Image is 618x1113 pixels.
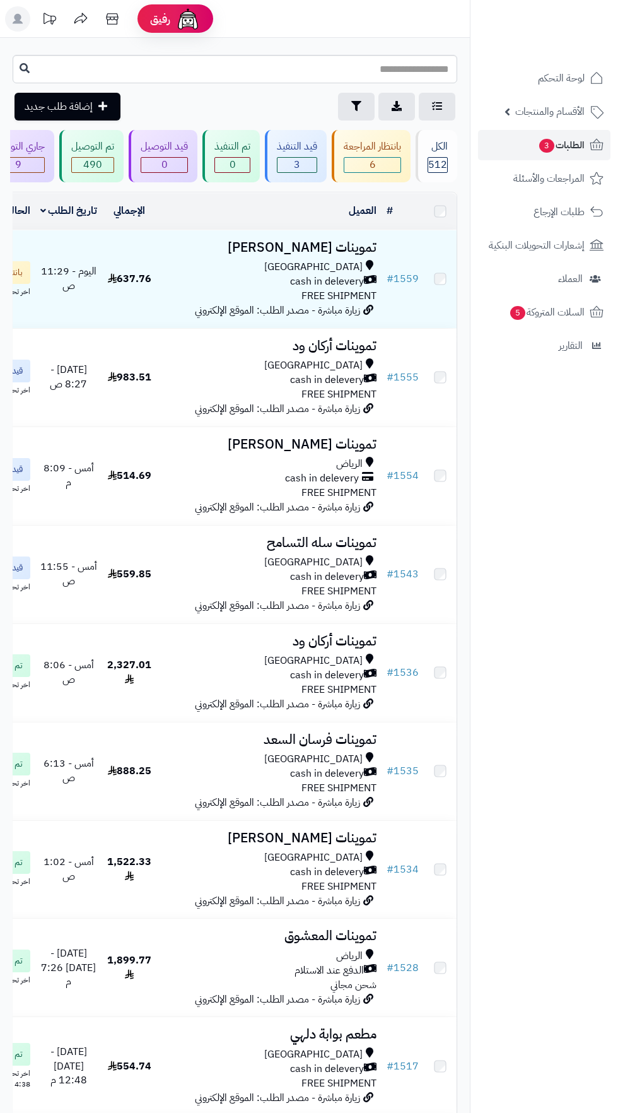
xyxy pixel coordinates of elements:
h3: تموينات أركان ود [161,634,376,649]
a: #1554 [387,468,419,483]
span: الطلبات [538,136,585,154]
span: 3 [277,158,317,172]
span: [GEOGRAPHIC_DATA] [264,555,363,570]
span: طلبات الإرجاع [533,203,585,221]
span: [DATE] - [DATE] 7:26 م [41,946,96,990]
span: المراجعات والأسئلة [513,170,585,187]
a: تم التوصيل 490 [57,130,126,182]
h3: مطعم بوابة دلهي [161,1027,376,1042]
span: FREE SHIPMENT [301,1076,376,1091]
span: [GEOGRAPHIC_DATA] [264,1047,363,1062]
span: cash in delevery [290,373,364,387]
div: قيد التنفيذ [277,139,317,154]
a: إضافة طلب جديد [15,93,120,121]
span: cash in delevery [290,668,364,683]
span: # [387,468,394,483]
span: FREE SHIPMENT [301,780,376,796]
span: 6 [344,158,400,172]
span: 559.85 [108,567,151,582]
span: [GEOGRAPHIC_DATA] [264,654,363,668]
a: الحالة [6,203,30,218]
span: cash in delevery [290,767,364,781]
span: # [387,370,394,385]
span: أمس - 6:13 ص [44,756,94,786]
a: قيد التنفيذ 3 [262,130,329,182]
span: [GEOGRAPHIC_DATA] [264,752,363,767]
span: FREE SHIPMENT [301,387,376,402]
span: FREE SHIPMENT [301,288,376,303]
span: إشعارات التحويلات البنكية [489,237,585,254]
div: قيد التوصيل [141,139,188,154]
span: FREE SHIPMENT [301,584,376,599]
span: FREE SHIPMENT [301,485,376,500]
span: [GEOGRAPHIC_DATA] [264,358,363,373]
span: cash in delevery [290,865,364,880]
img: ai-face.png [175,6,201,32]
a: الإجمالي [114,203,145,218]
span: [DATE] - 8:27 ص [50,362,87,392]
img: logo-2.png [532,33,606,60]
span: # [387,665,394,680]
span: 637.76 [108,271,151,286]
a: إشعارات التحويلات البنكية [478,230,610,261]
span: cash in delevery [285,471,359,486]
span: الرياض [336,949,363,963]
span: 0 [141,158,187,172]
a: #1534 [387,862,419,877]
span: الأقسام والمنتجات [515,103,585,121]
span: زيارة مباشرة - مصدر الطلب: الموقع الإلكتروني [195,1090,360,1105]
span: زيارة مباشرة - مصدر الطلب: الموقع الإلكتروني [195,500,360,515]
span: [GEOGRAPHIC_DATA] [264,851,363,865]
span: # [387,567,394,582]
div: الكل [428,139,448,154]
span: زيارة مباشرة - مصدر الطلب: الموقع الإلكتروني [195,795,360,810]
a: #1535 [387,763,419,779]
span: زيارة مباشرة - مصدر الطلب: الموقع الإلكتروني [195,697,360,712]
h3: تموينات فرسان السعد [161,733,376,747]
span: زيارة مباشرة - مصدر الطلب: الموقع الإلكتروني [195,401,360,416]
span: cash in delevery [290,1062,364,1076]
span: 1,899.77 [107,953,151,982]
div: تم التوصيل [71,139,114,154]
span: 490 [72,158,114,172]
span: لوحة التحكم [538,69,585,87]
span: أمس - 8:06 ص [44,657,94,687]
span: العملاء [558,270,583,288]
h3: تموينات سله التسامح [161,536,376,550]
span: cash in delevery [290,570,364,584]
span: [DATE] - [DATE] 12:48 م [50,1044,87,1088]
a: #1528 [387,960,419,975]
a: #1555 [387,370,419,385]
a: بانتظار المراجعة 6 [329,130,413,182]
a: قيد التوصيل 0 [126,130,200,182]
a: العملاء [478,264,610,294]
span: 554.74 [108,1059,151,1074]
a: التقارير [478,331,610,361]
h3: تموينات [PERSON_NAME] [161,437,376,452]
span: FREE SHIPMENT [301,682,376,697]
a: الكل512 [413,130,460,182]
span: 5 [510,306,525,320]
span: زيارة مباشرة - مصدر الطلب: الموقع الإلكتروني [195,303,360,318]
span: التقارير [559,337,583,355]
span: # [387,862,394,877]
span: 983.51 [108,370,151,385]
span: [GEOGRAPHIC_DATA] [264,260,363,274]
h3: تموينات المعشوق [161,929,376,943]
span: 512 [428,158,447,172]
span: # [387,271,394,286]
a: تاريخ الطلب [40,203,98,218]
a: الطلبات3 [478,130,610,160]
h3: تموينات [PERSON_NAME] [161,831,376,845]
span: 0 [215,158,250,172]
span: السلات المتروكة [509,303,585,321]
span: اليوم - 11:29 ص [41,264,96,293]
span: رفيق [150,11,170,26]
a: #1536 [387,665,419,680]
span: الدفع عند الاستلام [294,963,364,978]
a: طلبات الإرجاع [478,197,610,227]
span: أمس - 11:55 ص [40,559,97,589]
a: العميل [349,203,376,218]
span: cash in delevery [290,274,364,289]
